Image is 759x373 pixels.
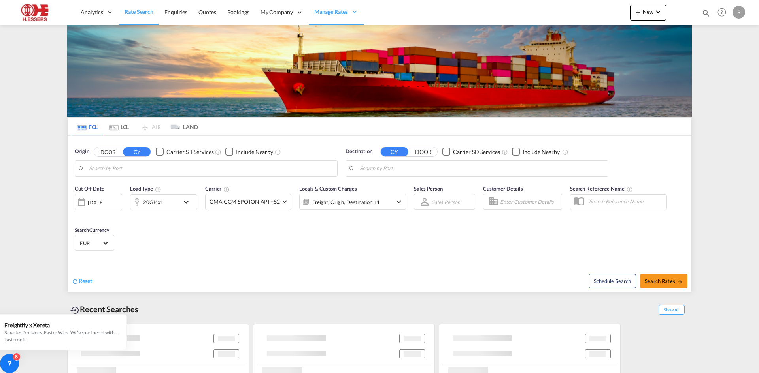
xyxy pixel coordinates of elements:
md-icon: icon-chevron-down [653,7,663,17]
img: LCL+%26+FCL+BACKGROUND.png [67,25,692,117]
span: Sales Person [414,186,443,192]
md-checkbox: Checkbox No Ink [225,148,273,156]
div: Recent Searches [67,300,142,318]
md-icon: icon-arrow-right [677,279,683,285]
span: Destination [346,148,372,156]
input: Search by Port [360,163,604,174]
md-icon: Unchecked: Ignores neighbouring ports when fetching rates.Checked : Includes neighbouring ports w... [275,149,281,155]
md-checkbox: Checkbox No Ink [442,148,500,156]
button: CY [123,147,151,156]
span: Analytics [81,8,103,16]
button: Search Ratesicon-arrow-right [640,274,687,288]
span: Search Reference Name [570,186,633,192]
input: Search by Port [89,163,333,174]
md-icon: icon-information-outline [155,186,161,193]
div: icon-magnify [702,9,710,21]
button: Note: By default Schedule search will only considerorigin ports, destination ports and cut off da... [589,274,636,288]
div: Help [715,6,733,20]
md-checkbox: Checkbox No Ink [156,148,213,156]
md-icon: icon-magnify [702,9,710,17]
md-icon: icon-chevron-down [181,197,195,207]
div: Carrier SD Services [453,148,500,156]
button: DOOR [410,147,437,156]
div: Carrier SD Services [166,148,213,156]
span: EUR [80,240,102,247]
span: Reset [79,277,92,284]
div: 20GP x1icon-chevron-down [130,194,197,210]
md-icon: icon-refresh [72,278,79,285]
md-tab-item: LAND [166,118,198,135]
input: Search Reference Name [585,195,666,207]
span: Customer Details [483,186,523,192]
span: Show All [659,305,685,315]
span: Carrier [205,186,230,192]
span: Cut Off Date [75,186,104,192]
div: Origin DOOR CY Checkbox No InkUnchecked: Search for CY (Container Yard) services for all selected... [68,136,691,292]
md-icon: icon-chevron-down [394,197,404,206]
md-icon: Unchecked: Search for CY (Container Yard) services for all selected carriers.Checked : Search for... [502,149,508,155]
span: New [633,9,663,15]
div: Include Nearby [523,148,560,156]
button: icon-plus 400-fgNewicon-chevron-down [630,5,666,21]
md-tab-item: FCL [72,118,103,135]
div: Freight Origin Destination Factory Stuffing [312,197,380,208]
div: B [733,6,745,19]
md-icon: icon-plus 400-fg [633,7,643,17]
div: 20GP x1 [143,197,163,208]
div: [DATE] [75,194,122,210]
md-icon: Unchecked: Search for CY (Container Yard) services for all selected carriers.Checked : Search for... [215,149,221,155]
img: 690005f0ba9d11ee90968bb23dcea500.JPG [12,4,65,21]
span: Bookings [227,9,249,15]
md-tab-item: LCL [103,118,135,135]
span: Help [715,6,729,19]
div: icon-refreshReset [72,277,92,286]
div: [DATE] [88,199,104,206]
button: DOOR [94,147,122,156]
button: CY [381,147,408,156]
md-icon: Your search will be saved by the below given name [627,186,633,193]
span: Manage Rates [314,8,348,16]
md-checkbox: Checkbox No Ink [512,148,560,156]
span: Load Type [130,186,161,192]
div: Freight Origin Destination Factory Stuffingicon-chevron-down [299,194,406,210]
input: Enter Customer Details [500,196,559,208]
md-icon: Unchecked: Ignores neighbouring ports when fetching rates.Checked : Includes neighbouring ports w... [562,149,568,155]
span: Search Rates [645,278,683,284]
md-icon: The selected Trucker/Carrierwill be displayed in the rate results If the rates are from another f... [223,186,230,193]
md-select: Select Currency: € EUREuro [79,237,110,249]
md-datepicker: Select [75,210,81,220]
span: Quotes [198,9,216,15]
span: My Company [261,8,293,16]
md-pagination-wrapper: Use the left and right arrow keys to navigate between tabs [72,118,198,135]
span: CMA CGM SPOTON API +82 [210,198,280,206]
span: Rate Search [125,8,153,15]
div: Include Nearby [236,148,273,156]
md-select: Sales Person [431,196,461,208]
span: Locals & Custom Charges [299,186,357,192]
span: Origin [75,148,89,156]
span: Enquiries [164,9,187,15]
span: Search Currency [75,227,109,233]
